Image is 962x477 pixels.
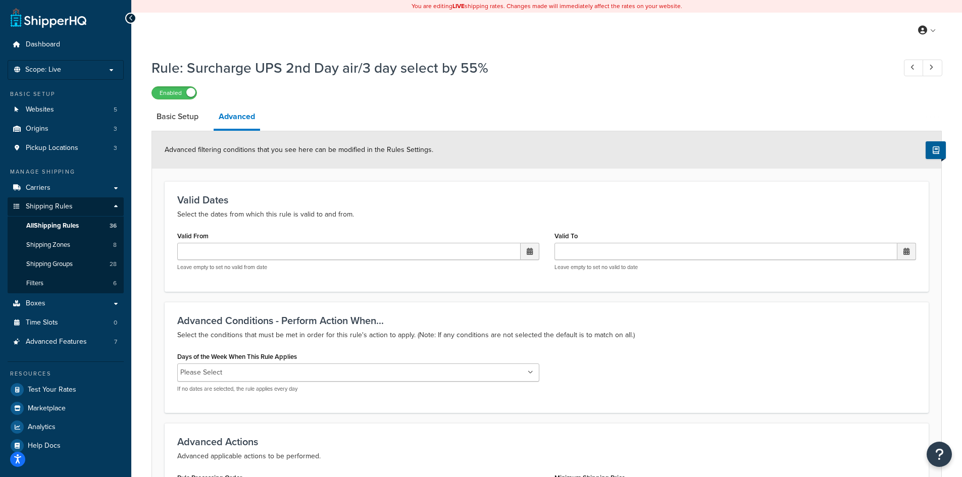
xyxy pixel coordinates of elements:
[8,100,124,119] li: Websites
[113,241,117,249] span: 8
[214,104,260,131] a: Advanced
[26,260,73,269] span: Shipping Groups
[554,263,917,271] p: Leave empty to set no valid to date
[26,144,78,152] span: Pickup Locations
[114,319,117,327] span: 0
[26,299,45,308] span: Boxes
[8,255,124,274] a: Shipping Groups28
[177,353,297,360] label: Days of the Week When This Rule Applies
[8,139,124,157] a: Pickup Locations3
[177,208,916,221] p: Select the dates from which this rule is valid to and from.
[8,313,124,332] li: Time Slots
[8,35,124,54] a: Dashboard
[8,139,124,157] li: Pickup Locations
[8,255,124,274] li: Shipping Groups
[8,120,124,138] a: Origins3
[8,197,124,293] li: Shipping Rules
[26,105,54,114] span: Websites
[177,315,916,326] h3: Advanced Conditions - Perform Action When...
[177,385,539,393] p: If no dates are selected, the rule applies every day
[8,333,124,351] li: Advanced Features
[28,404,66,413] span: Marketplace
[8,437,124,455] a: Help Docs
[926,141,946,159] button: Show Help Docs
[554,232,578,240] label: Valid To
[110,260,117,269] span: 28
[113,279,117,288] span: 6
[110,222,117,230] span: 36
[8,333,124,351] a: Advanced Features7
[8,274,124,293] li: Filters
[8,168,124,176] div: Manage Shipping
[152,87,196,99] label: Enabled
[8,179,124,197] a: Carriers
[26,319,58,327] span: Time Slots
[177,436,916,447] h3: Advanced Actions
[8,313,124,332] a: Time Slots0
[452,2,465,11] b: LIVE
[151,104,204,129] a: Basic Setup
[923,60,942,76] a: Next Record
[26,338,87,346] span: Advanced Features
[177,263,539,271] p: Leave empty to set no valid from date
[8,399,124,417] a: Marketplace
[26,40,60,49] span: Dashboard
[8,294,124,313] a: Boxes
[8,120,124,138] li: Origins
[26,241,70,249] span: Shipping Zones
[26,222,79,230] span: All Shipping Rules
[26,279,43,288] span: Filters
[8,381,124,399] a: Test Your Rates
[28,423,56,432] span: Analytics
[25,66,61,74] span: Scope: Live
[177,450,916,462] p: Advanced applicable actions to be performed.
[8,274,124,293] a: Filters6
[165,144,433,155] span: Advanced filtering conditions that you see here can be modified in the Rules Settings.
[8,369,124,378] div: Resources
[114,338,117,346] span: 7
[151,58,885,78] h1: Rule: Surcharge UPS 2nd Day air/3 day select by 55%
[927,442,952,467] button: Open Resource Center
[26,202,73,211] span: Shipping Rules
[114,125,117,133] span: 3
[28,442,61,450] span: Help Docs
[177,232,209,240] label: Valid From
[26,125,48,133] span: Origins
[26,184,50,192] span: Carriers
[8,236,124,254] li: Shipping Zones
[8,90,124,98] div: Basic Setup
[8,236,124,254] a: Shipping Zones8
[904,60,924,76] a: Previous Record
[8,197,124,216] a: Shipping Rules
[114,144,117,152] span: 3
[177,329,916,341] p: Select the conditions that must be met in order for this rule's action to apply. (Note: If any co...
[8,217,124,235] a: AllShipping Rules36
[28,386,76,394] span: Test Your Rates
[8,100,124,119] a: Websites5
[177,194,916,205] h3: Valid Dates
[114,105,117,114] span: 5
[8,418,124,436] a: Analytics
[180,365,222,380] li: Please Select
